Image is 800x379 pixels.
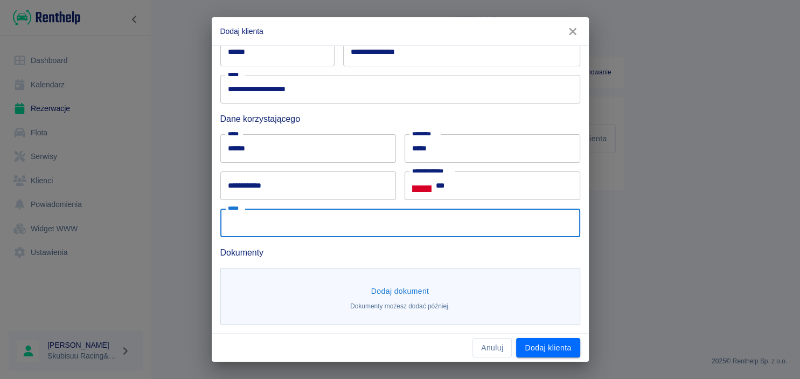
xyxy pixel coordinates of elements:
button: Select country [412,177,432,194]
button: Anuluj [472,338,512,358]
h2: Dodaj klienta [212,17,589,45]
h6: Dane korzystającego [220,112,580,126]
h6: Dokumenty [220,246,580,259]
button: Dodaj klienta [516,338,580,358]
button: Dodaj dokument [367,281,434,301]
p: Dokumenty możesz dodać później. [350,301,450,311]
